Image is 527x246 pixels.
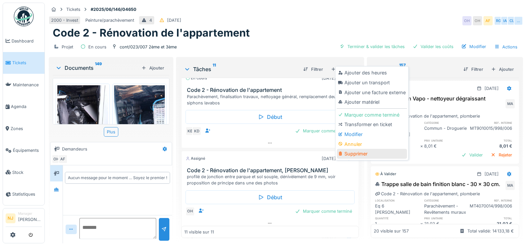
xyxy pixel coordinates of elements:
[425,143,470,149] div: 8,01 €
[425,221,470,227] div: 21,02 €
[470,203,515,215] div: MT4070014/998/006
[186,207,195,216] div: OH
[62,44,73,50] div: Projet
[470,138,515,143] h6: total
[374,228,409,234] div: 20 visible sur 157
[55,64,139,72] div: Documents
[88,44,106,50] div: En cours
[51,17,78,23] div: 2000 - Invest
[420,143,425,149] div: ×
[461,65,486,74] div: Filtrer
[373,65,458,73] div: Coûts
[301,65,326,74] div: Filtrer
[425,216,470,220] h6: prix unitaire
[184,229,214,235] div: 11 visible sur 11
[66,6,80,13] div: Tickets
[375,191,480,197] div: Code 2 - Rénovation de l'appartement, plomberie
[57,85,108,153] img: ujp6v470kk49qzh8n5ogsgsxfy91
[192,126,201,136] div: KD
[483,16,493,25] div: AF
[167,17,181,23] div: [DATE]
[470,125,515,138] div: MT9010015/998/006
[337,139,407,149] div: Annuler
[459,42,489,51] div: Modifier
[187,167,356,174] h3: Code 2 - Rénovation de l'appartement, [PERSON_NAME]
[213,65,216,73] sup: 11
[375,216,420,220] h6: quantité
[375,95,504,110] div: Orbi - Clean Vapo - nettoyeur dégraissant industri
[337,88,407,97] div: Ajouter une facture externe
[337,129,407,139] div: Modifier
[186,156,205,161] div: Assigné
[410,42,456,51] div: Valider les coûts
[491,42,520,52] div: Actions
[420,221,425,227] div: ×
[149,17,152,23] div: 4
[507,16,516,25] div: CL
[459,150,485,159] div: Valider
[184,65,298,73] div: Tâches
[186,126,195,136] div: KE
[470,143,515,149] div: 8,01 €
[494,16,503,25] div: RG
[13,147,42,153] span: Équipements
[337,42,407,51] div: Terminer & valider les tâches
[18,211,42,225] li: [PERSON_NAME]
[488,150,515,159] div: Rejeter
[62,146,87,152] div: Demandeurs
[470,221,515,227] div: 21,02 €
[85,17,134,23] div: Peinture/parachèvement
[462,16,472,25] div: OH
[375,113,480,119] div: Code 2 - Rénovation de l'appartement, plomberie
[470,216,515,220] h6: total
[11,125,42,132] span: Zones
[187,94,356,106] div: Parachèvement, finalisation travaux, nettoyage général, remplacement deux siphons lavabos
[501,16,510,25] div: IA
[328,65,356,74] div: Ajouter
[506,99,515,108] div: MA
[68,175,167,181] div: Aucun message pour le moment … Soyez le premier !
[52,154,61,164] div: OH
[18,211,42,216] div: Manager
[139,64,167,72] div: Ajouter
[12,60,42,66] span: Tickets
[425,203,470,215] div: Parachèvement - Revêtements muraux
[375,203,420,215] div: Eq 6 [PERSON_NAME]
[514,16,523,25] div: …
[186,75,207,81] div: En cours
[11,103,42,110] span: Agenda
[337,78,407,88] div: Ajouter un transport
[322,75,336,81] div: [DATE]
[53,27,250,39] h1: Code 2 - Rénovation de l'appartement
[470,198,515,203] h6: ref. interne
[484,85,499,92] div: [DATE]
[337,149,407,159] div: Supprimer
[425,138,470,143] h6: prix unitaire
[13,82,42,88] span: Maintenance
[58,154,68,164] div: AF
[292,207,355,216] div: Marquer comme terminé
[337,120,407,129] div: Transformer en ticket
[114,85,165,153] img: 2mnz0sti19n6jo2w1ab11tkl7zy4
[375,180,500,188] div: Trappe salle de bain finition blanc - 30 x 30 cm.
[337,68,407,78] div: Ajouter des heures
[14,7,34,26] img: Badge_color-CXgf-gQk.svg
[186,110,355,124] div: Début
[337,97,407,107] div: Ajouter matériel
[187,174,356,186] div: profilé de jonction entre parque et sol souple, dénivèlement de 9 mm, voir proposition de princip...
[95,64,102,72] sup: 149
[488,65,516,74] div: Ajouter
[12,191,42,197] span: Statistiques
[186,190,355,204] div: Début
[375,198,420,203] h6: localisation
[104,127,118,137] div: Plus
[88,6,139,13] strong: #2025/06/146/04650
[12,169,42,176] span: Stock
[375,171,396,177] div: À valider
[292,126,355,135] div: Marquer comme terminé
[425,198,470,203] h6: catégorie
[6,213,15,223] li: NJ
[467,228,514,234] div: Total validé: 14 133,18 €
[484,171,499,177] div: [DATE]
[506,181,515,190] div: MA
